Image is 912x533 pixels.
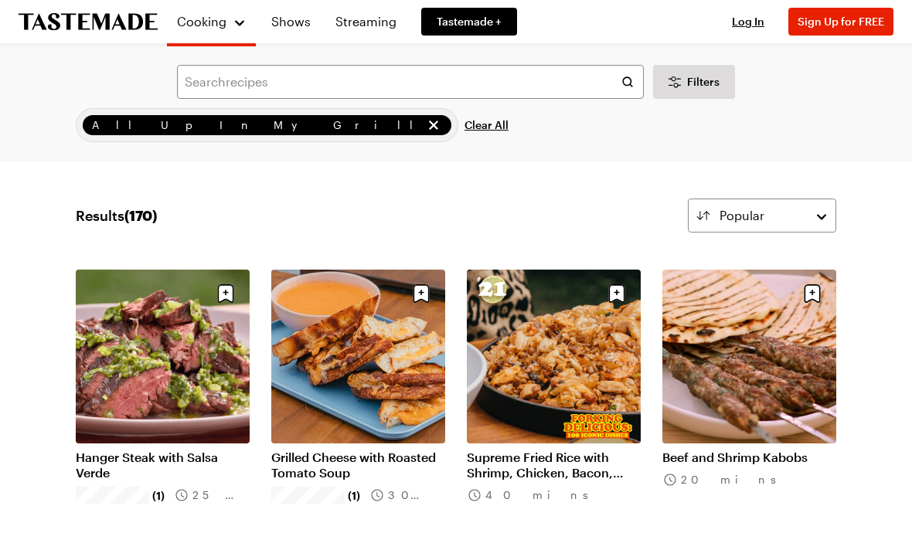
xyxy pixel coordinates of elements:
[798,279,827,308] button: Save recipe
[407,279,436,308] button: Save recipe
[467,450,641,480] a: Supreme Fried Rice with Shrimp, Chicken, Bacon, Pickled Raisins & Jalapenos
[662,450,836,465] a: Beef and Shrimp Kabobs
[271,450,445,480] a: Grilled Cheese with Roasted Tomato Soup
[177,14,226,29] span: Cooking
[602,279,631,308] button: Save recipe
[687,74,720,90] span: Filters
[798,15,884,28] span: Sign Up for FREE
[76,205,157,226] span: Results
[717,14,779,29] button: Log In
[437,14,502,29] span: Tastemade +
[688,199,836,233] button: Popular
[720,206,764,225] span: Popular
[788,8,893,36] button: Sign Up for FREE
[465,117,509,133] span: Clear All
[92,117,422,134] span: All Up In My Grill
[176,6,247,37] button: Cooking
[425,117,442,134] button: remove All Up In My Grill
[421,8,517,36] a: Tastemade +
[653,65,735,99] button: Desktop filters
[76,450,250,480] a: Hanger Steak with Salsa Verde
[732,15,764,28] span: Log In
[124,207,157,224] span: ( 170 )
[211,279,240,308] button: Save recipe
[19,13,158,31] a: To Tastemade Home Page
[465,108,509,142] button: Clear All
